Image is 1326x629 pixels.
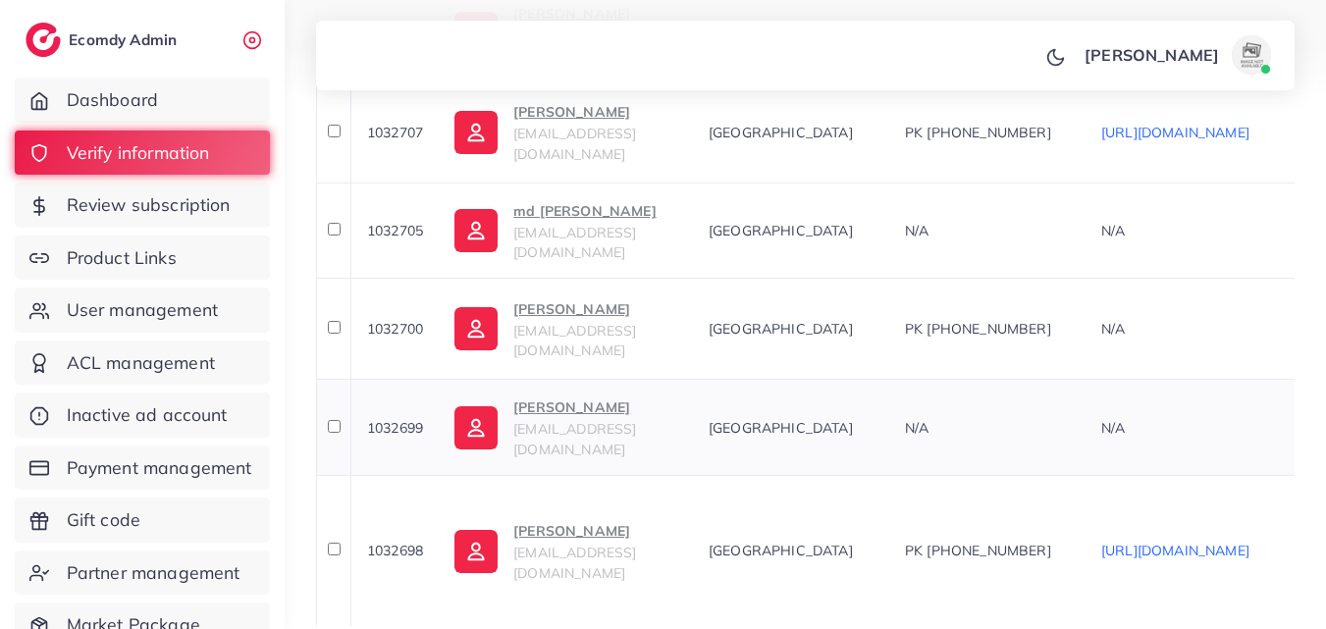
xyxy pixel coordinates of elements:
p: [PERSON_NAME] [513,100,677,124]
a: [URL][DOMAIN_NAME] [1101,542,1249,559]
span: Inactive ad account [67,402,228,428]
span: Product Links [67,245,177,271]
span: [EMAIL_ADDRESS][DOMAIN_NAME] [513,544,636,581]
a: Product Links [15,236,270,281]
span: User management [67,297,218,323]
p: [PERSON_NAME] [513,395,677,419]
a: Inactive ad account [15,393,270,438]
span: [GEOGRAPHIC_DATA] [709,419,853,437]
span: 1032707 [367,124,423,141]
a: [PERSON_NAME][EMAIL_ADDRESS][DOMAIN_NAME] [454,395,677,459]
span: [GEOGRAPHIC_DATA] [709,320,853,338]
a: Payment management [15,446,270,491]
span: 1032698 [367,542,423,559]
span: N/A [1101,320,1125,338]
p: [PERSON_NAME] [513,297,677,321]
a: ACL management [15,341,270,386]
span: [EMAIL_ADDRESS][DOMAIN_NAME] [513,420,636,457]
span: PK [PHONE_NUMBER] [905,320,1051,338]
a: User management [15,288,270,333]
span: 1032700 [367,320,423,338]
span: 1032699 [367,419,423,437]
img: ic-user-info.36bf1079.svg [454,406,498,449]
a: Review subscription [15,183,270,228]
span: Verify information [67,140,210,166]
a: [URL][DOMAIN_NAME] [1101,124,1249,141]
span: Dashboard [67,87,158,113]
span: PK [PHONE_NUMBER] [905,124,1051,141]
span: N/A [1101,222,1125,239]
a: md [PERSON_NAME][EMAIL_ADDRESS][DOMAIN_NAME] [454,199,677,263]
span: [GEOGRAPHIC_DATA] [709,542,853,559]
img: ic-user-info.36bf1079.svg [454,209,498,252]
p: [PERSON_NAME] [513,519,677,543]
span: N/A [1101,419,1125,437]
a: [PERSON_NAME][EMAIL_ADDRESS][DOMAIN_NAME] [454,519,677,583]
span: ACL management [67,350,215,376]
a: [PERSON_NAME][EMAIL_ADDRESS][DOMAIN_NAME] [454,297,677,361]
a: Partner management [15,550,270,596]
span: Gift code [67,507,140,533]
span: [EMAIL_ADDRESS][DOMAIN_NAME] [513,224,636,261]
a: logoEcomdy Admin [26,23,182,57]
span: 1032705 [367,222,423,239]
img: ic-user-info.36bf1079.svg [454,307,498,350]
img: ic-user-info.36bf1079.svg [454,530,498,573]
a: [PERSON_NAME][EMAIL_ADDRESS][DOMAIN_NAME] [454,100,677,164]
span: N/A [905,419,928,437]
a: [PERSON_NAME]avatar [1074,35,1279,75]
a: Verify information [15,131,270,176]
span: PK [PHONE_NUMBER] [905,542,1051,559]
p: [PERSON_NAME] [1085,43,1219,67]
span: [GEOGRAPHIC_DATA] [709,124,853,141]
span: Review subscription [67,192,231,218]
a: Dashboard [15,78,270,123]
span: N/A [905,222,928,239]
span: [EMAIL_ADDRESS][DOMAIN_NAME] [513,322,636,359]
img: logo [26,23,61,57]
img: avatar [1232,35,1271,75]
p: md [PERSON_NAME] [513,199,677,223]
span: [EMAIL_ADDRESS][DOMAIN_NAME] [513,125,636,162]
img: ic-user-info.36bf1079.svg [454,111,498,154]
span: [GEOGRAPHIC_DATA] [709,222,853,239]
span: Partner management [67,560,240,586]
h2: Ecomdy Admin [69,30,182,49]
a: Gift code [15,498,270,543]
span: Payment management [67,455,252,481]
